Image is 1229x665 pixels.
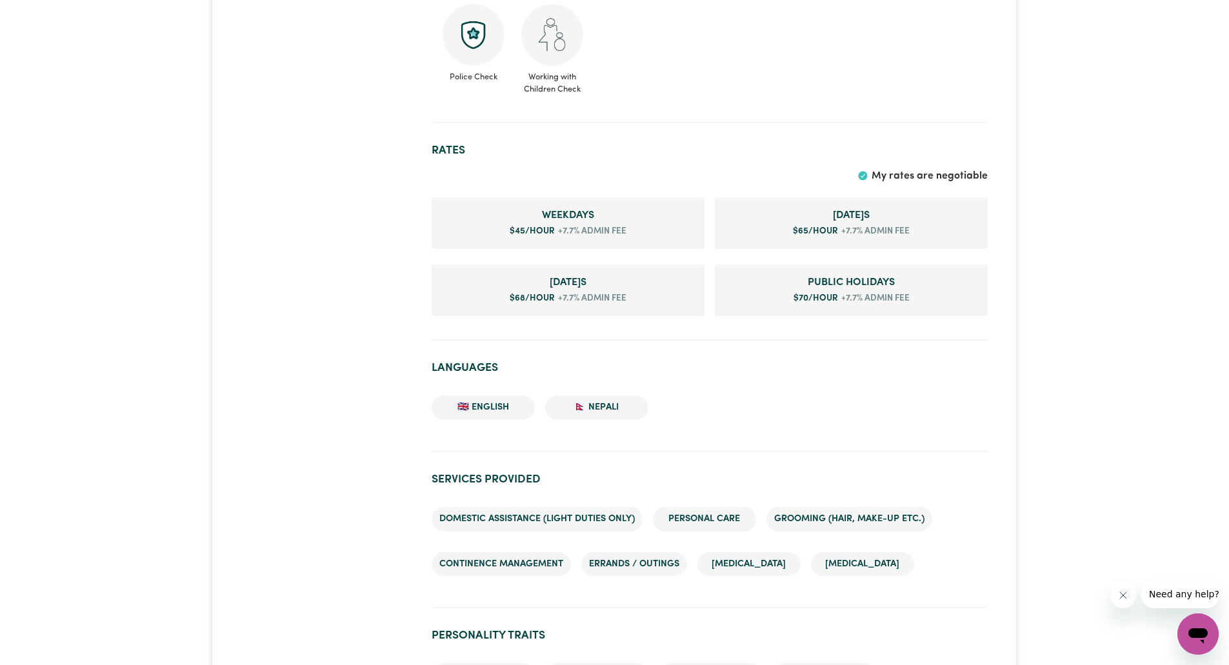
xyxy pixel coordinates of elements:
[872,171,988,181] span: My rates are negotiable
[432,144,988,157] h2: Rates
[432,629,988,642] h2: Personality traits
[555,225,626,238] span: +7.7% admin fee
[697,552,801,577] li: [MEDICAL_DATA]
[521,66,584,95] span: Working with Children Check
[838,225,910,238] span: +7.7% admin fee
[581,552,687,577] li: Errands / Outings
[545,395,648,420] li: 🇳🇵 Nepali
[725,208,977,223] span: Saturday rate
[510,227,555,235] span: $ 45 /hour
[1110,582,1136,608] iframe: Close message
[443,4,505,66] img: Police check
[725,275,977,290] span: Public Holiday rate
[793,227,838,235] span: $ 65 /hour
[1177,613,1219,655] iframe: Button to launch messaging window
[521,4,583,66] img: Working with children check
[442,275,694,290] span: Sunday rate
[432,473,988,486] h2: Services provided
[432,361,988,375] h2: Languages
[838,292,910,305] span: +7.7% admin fee
[1141,580,1219,608] iframe: Message from company
[766,507,932,531] li: Grooming (hair, make-up etc.)
[510,294,555,303] span: $ 68 /hour
[442,66,505,83] span: Police Check
[432,552,571,577] li: Continence management
[811,552,914,577] li: [MEDICAL_DATA]
[653,507,756,531] li: Personal care
[555,292,626,305] span: +7.7% admin fee
[794,294,838,303] span: $ 70 /hour
[442,208,694,223] span: Weekday rate
[8,9,78,19] span: Need any help?
[432,507,643,531] li: Domestic assistance (light duties only)
[432,395,535,420] li: 🇬🇧 English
